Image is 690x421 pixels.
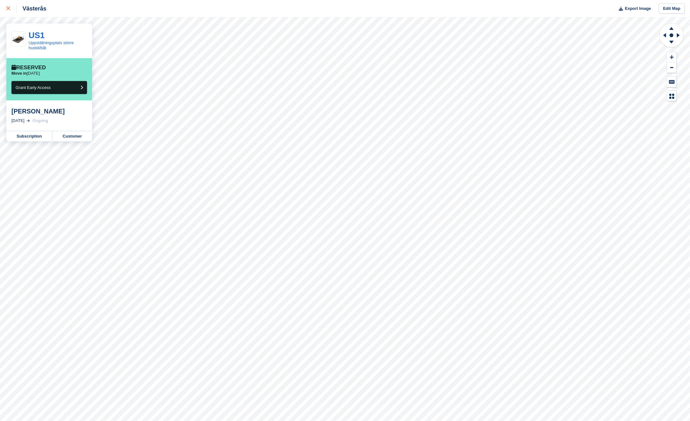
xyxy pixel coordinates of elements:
a: Customer [52,131,92,141]
div: Västerås [17,5,46,12]
img: arrow-right-light-icn-cde0832a797a2874e46488d9cf13f60e5c3a73dbe684e267c42b8395dfbc2abf.svg [27,119,30,122]
a: Uppställningsplats större husbil/båt [29,40,74,50]
button: Zoom Out [667,63,677,73]
div: [DATE] [11,118,24,124]
button: Export Image [615,3,651,14]
span: Grant Early Access [16,85,51,90]
button: Map Legend [667,91,677,101]
div: Ongoing [32,118,48,124]
p: [DATE] [11,71,40,76]
span: Export Image [625,5,651,12]
button: Grant Early Access [11,81,87,94]
div: [PERSON_NAME] [11,107,87,115]
div: Reserved [11,65,46,71]
a: Edit Map [659,3,685,14]
a: Subscription [6,131,52,141]
span: Move in [11,71,27,76]
button: Keyboard Shortcuts [667,77,677,87]
a: US1 [29,31,45,40]
img: Prc.24.4_%20(1).png [12,34,25,43]
button: Zoom In [667,52,677,63]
